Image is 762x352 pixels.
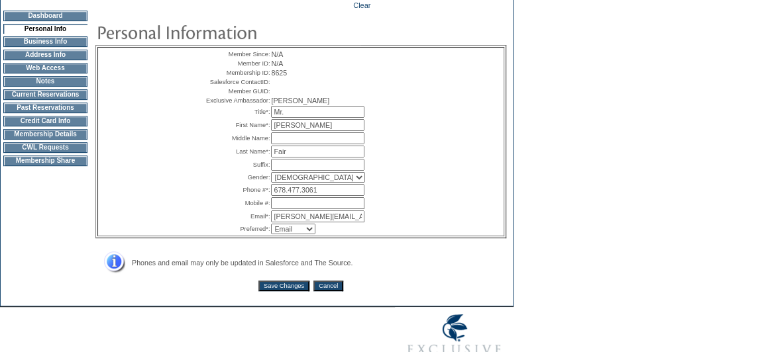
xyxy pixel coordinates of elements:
span: N/A [271,50,283,58]
td: Credit Card Info [3,116,87,126]
input: Cancel [313,281,343,291]
td: Middle Name: [203,132,270,144]
img: Address Info [95,251,125,273]
a: Clear [353,1,370,9]
td: Member ID: [203,60,270,67]
td: Gender: [203,172,270,183]
td: Email*: [203,210,270,222]
td: CWL Requests [3,142,87,153]
td: Preferred*: [203,224,270,234]
span: [PERSON_NAME] [271,97,329,105]
td: Suffix: [203,159,270,171]
td: Last Name*: [203,146,270,157]
td: Member Since: [203,50,270,58]
td: Mobile #: [203,197,270,209]
td: Membership Share [3,155,87,166]
td: First Name*: [203,119,270,131]
td: Phone #*: [203,184,270,196]
td: Salesforce ContactID: [203,78,270,86]
td: Dashboard [3,11,87,21]
td: Notes [3,76,87,87]
td: Membership Details [3,129,87,140]
td: Exclusive Ambassador: [203,97,270,105]
td: Membership ID: [203,69,270,77]
img: pgTtlPersonalInfo.gif [96,19,361,45]
td: Personal Info [3,24,87,34]
td: Current Reservations [3,89,87,100]
td: Title*: [203,106,270,118]
span: Phones and email may only be updated in Salesforce and The Source. [132,259,353,267]
td: Web Access [3,63,87,73]
td: Address Info [3,50,87,60]
td: Member GUID: [203,87,270,95]
td: Business Info [3,36,87,47]
span: N/A [271,60,283,67]
input: Save Changes [258,281,309,291]
span: 8625 [271,69,287,77]
td: Past Reservations [3,103,87,113]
